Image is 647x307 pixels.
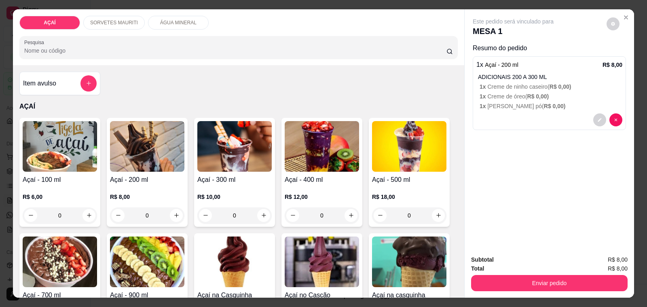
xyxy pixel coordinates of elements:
h4: Açaí - 400 ml [285,175,359,185]
h4: Açaí no Cascão [285,290,359,300]
img: product-image [285,237,359,287]
p: AÇAÍ [19,102,458,111]
span: R$ 0,00 ) [550,83,571,90]
p: ADICIONAIS 200 A 300 ML [478,73,622,81]
button: decrease-product-quantity [607,17,620,30]
span: R$ 8,00 [608,264,628,273]
img: product-image [197,237,272,287]
p: AÇAÍ [44,19,55,26]
img: product-image [110,237,184,287]
h4: Açaí - 900 ml [110,290,184,300]
input: Pesquisa [24,47,446,55]
img: product-image [110,121,184,172]
h4: Açaí - 500 ml [372,175,446,185]
span: 1 x [480,83,487,90]
button: Enviar pedido [471,275,628,291]
strong: Total [471,265,484,272]
h4: Açaí - 300 ml [197,175,272,185]
button: decrease-product-quantity [593,113,606,126]
span: 1 x [480,93,487,100]
button: decrease-product-quantity [609,113,622,126]
h4: Açaí - 200 ml [110,175,184,185]
span: R$ 0,00 ) [527,93,549,100]
h4: Açaí na Casquinha [197,290,272,300]
p: R$ 8,00 [110,193,184,201]
p: R$ 12,00 [285,193,359,201]
span: Açaí - 200 ml [485,62,518,68]
img: product-image [285,121,359,172]
h4: Açaí - 100 ml [23,175,97,185]
img: product-image [372,237,446,287]
h4: Açaí - 700 ml [23,290,97,300]
p: Resumo do pedido [473,43,626,53]
p: ÁGUA MINERAL [160,19,197,26]
p: MESA 1 [473,26,554,37]
p: 1 x [476,60,518,70]
p: Este pedido será vinculado para [473,17,554,26]
p: R$ 6,00 [23,193,97,201]
p: R$ 18,00 [372,193,446,201]
span: 1 x [480,103,487,109]
p: Creme de ninho caseiro ( [480,83,622,91]
img: product-image [23,121,97,172]
label: Pesquisa [24,39,47,46]
p: SORVETES MAURITI [90,19,138,26]
button: add-separate-item [80,75,97,92]
span: R$ 8,00 [608,255,628,264]
strong: Subtotal [471,256,494,263]
img: product-image [372,121,446,172]
p: [PERSON_NAME] pó ( [480,102,622,110]
img: product-image [197,121,272,172]
span: R$ 0,00 ) [544,103,566,109]
button: Close [620,11,632,24]
p: R$ 10,00 [197,193,272,201]
img: product-image [23,237,97,287]
p: Creme de óreo ( [480,92,622,100]
h4: Item avulso [23,79,56,88]
p: R$ 8,00 [603,61,622,69]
